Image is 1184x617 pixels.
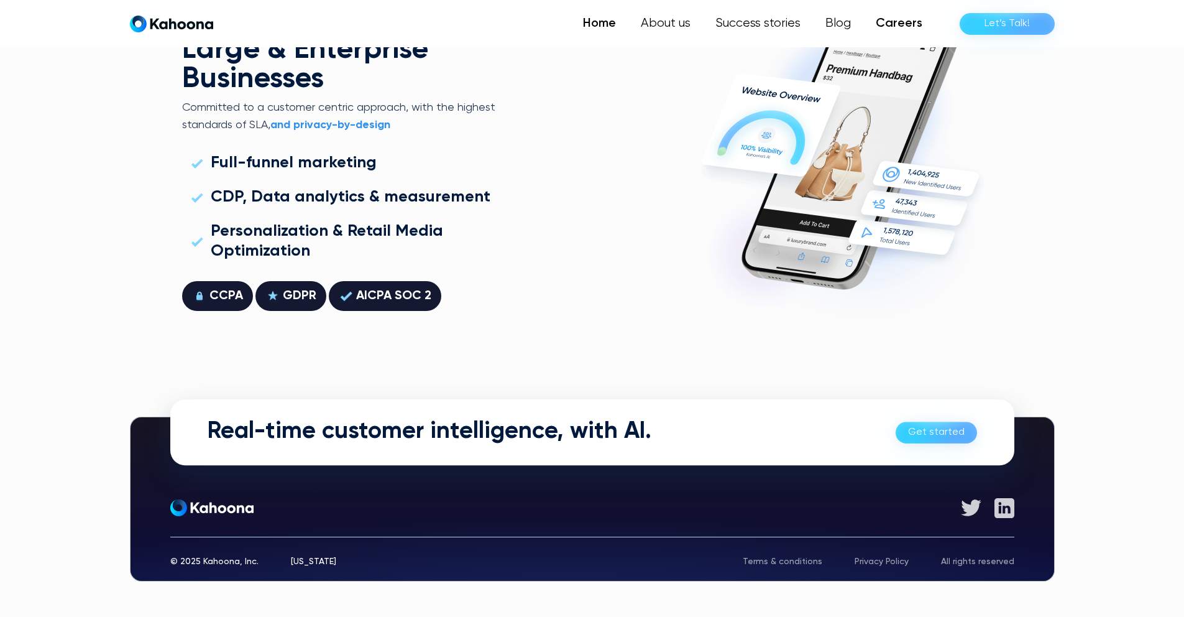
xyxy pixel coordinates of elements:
[703,11,813,36] a: Success stories
[283,286,316,306] div: GDPR
[896,422,977,443] a: Get started
[628,11,703,36] a: About us
[211,188,490,207] div: CDP, Data analytics & measurement
[270,119,390,131] strong: and privacy-by-design
[863,11,935,36] a: Careers
[291,557,336,566] div: [US_STATE]
[211,222,491,261] div: Personalization & Retail Media Optimization
[743,557,822,566] a: Terms & conditions
[208,418,651,447] h2: Real-time customer intelligence, with AI.
[211,154,377,173] div: Full-funnel marketing
[984,14,1030,34] div: Let’s Talk!
[571,11,628,36] a: Home
[356,286,431,306] div: AICPA SOC 2
[209,286,243,306] div: CCPA
[170,557,259,566] div: © 2025 Kahoona, Inc.
[182,100,498,134] p: Committed to a customer centric approach, with the highest standards of SLA,
[182,6,498,95] h2: Uniquely Positioned for Large & Enterprise Businesses
[941,557,1014,566] div: All rights reserved
[855,557,909,566] a: Privacy Policy
[813,11,863,36] a: Blog
[960,13,1055,35] a: Let’s Talk!
[130,15,213,33] a: home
